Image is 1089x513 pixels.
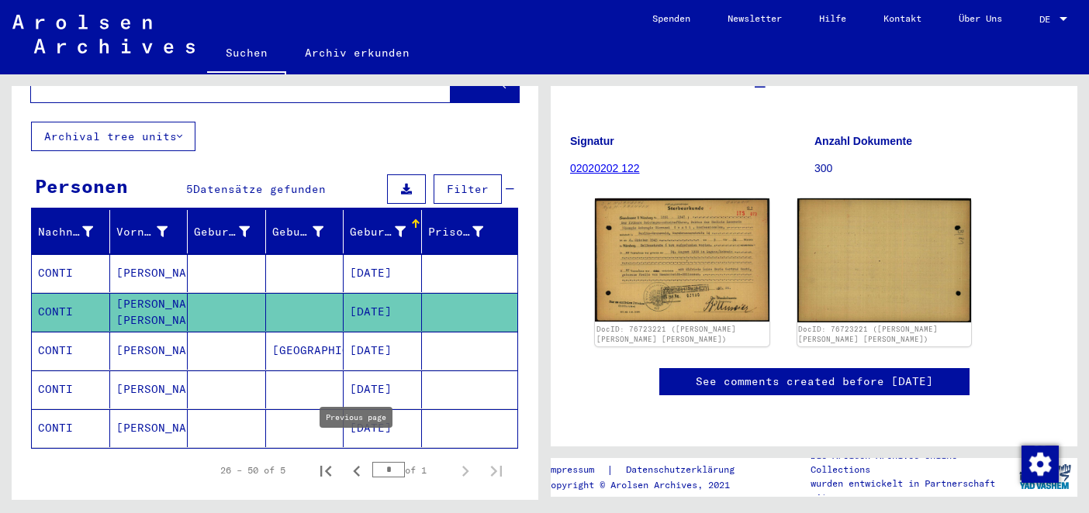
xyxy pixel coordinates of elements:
p: Copyright © Arolsen Archives, 2021 [545,478,753,492]
a: DocID: 76723221 ([PERSON_NAME] [PERSON_NAME] [PERSON_NAME]) [798,325,938,344]
mat-header-cell: Geburtsdatum [344,210,422,253]
button: Archival tree units [31,122,195,151]
mat-cell: [DATE] [344,409,422,447]
mat-cell: CONTI [32,409,110,447]
img: Arolsen_neg.svg [12,15,195,53]
div: Prisoner # [428,224,484,240]
div: Geburtsdatum [350,224,406,240]
span: Filter [447,182,489,196]
div: Zustimmung ändern [1021,445,1058,482]
mat-cell: CONTI [32,370,110,408]
div: Personen [35,172,128,200]
mat-cell: [DATE] [344,370,422,408]
p: 300 [814,160,1058,177]
mat-header-cell: Prisoner # [422,210,518,253]
a: Suchen [207,34,286,74]
mat-cell: [PERSON_NAME] [110,370,188,408]
mat-cell: [DATE] [344,293,422,331]
a: Datenschutzerklärung [614,462,753,478]
button: Previous page [341,455,372,486]
mat-cell: [PERSON_NAME] [110,254,188,292]
button: Next page [450,455,481,486]
mat-cell: CONTI [32,293,110,331]
a: Archiv erkunden [286,34,428,71]
mat-cell: CONTI [32,254,110,292]
div: Vorname [116,219,188,244]
div: Geburtsname [194,219,269,244]
a: 02020202 122 [570,162,640,174]
div: 26 – 50 of 5 [220,463,285,477]
a: See comments created before [DATE] [696,374,933,390]
button: Filter [434,174,502,204]
div: Vorname [116,224,168,240]
p: Die Arolsen Archives Online-Collections [811,449,1011,477]
div: Nachname [38,219,112,244]
a: DocID: 76723221 ([PERSON_NAME] [PERSON_NAME] [PERSON_NAME]) [596,325,736,344]
button: Last page [481,455,512,486]
img: Zustimmung ändern [1022,446,1059,483]
b: Signatur [570,135,614,147]
div: of 1 [372,463,450,477]
mat-header-cell: Vorname [110,210,188,253]
mat-header-cell: Nachname [32,210,110,253]
div: Geburt‏ [272,224,324,240]
mat-header-cell: Geburt‏ [266,210,344,253]
a: Impressum [545,462,607,478]
p: wurden entwickelt in Partnerschaft mit [811,477,1011,504]
b: Anzahl Dokumente [814,135,912,147]
div: Geburtsname [194,224,250,240]
img: 002.jpg [797,198,972,322]
span: Datensätze gefunden [193,182,326,196]
button: First page [310,455,341,486]
mat-cell: [PERSON_NAME] [110,332,188,370]
mat-cell: CONTI [32,332,110,370]
mat-cell: [GEOGRAPHIC_DATA] [266,332,344,370]
img: yv_logo.png [1016,457,1074,496]
mat-cell: [DATE] [344,332,422,370]
div: Prisoner # [428,219,503,244]
img: 001.jpg [595,198,769,322]
div: Geburt‏ [272,219,344,244]
span: DE [1039,14,1056,25]
mat-cell: [PERSON_NAME] [110,409,188,447]
mat-header-cell: Geburtsname [188,210,266,253]
mat-cell: [DATE] [344,254,422,292]
div: | [545,462,753,478]
div: Geburtsdatum [350,219,425,244]
div: Nachname [38,224,93,240]
span: 5 [186,182,193,196]
mat-cell: [PERSON_NAME] [PERSON_NAME] [110,293,188,331]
